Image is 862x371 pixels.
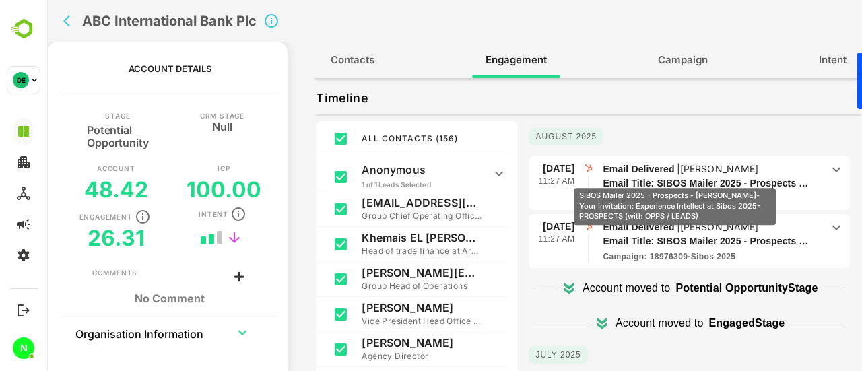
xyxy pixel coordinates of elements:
[40,119,102,149] h5: Potential Opportunity
[35,13,209,29] h2: ABC International Bank Plc
[50,165,88,172] p: Account
[568,315,656,331] p: Account moved to
[314,231,436,244] p: Khemais EL [PERSON_NAME]
[556,162,774,176] p: Email Delivered
[314,301,436,314] p: [PERSON_NAME]
[491,175,527,189] p: 11:27 AM
[45,268,90,279] div: Comments
[58,112,83,119] p: Stage
[139,176,214,203] h5: 100.00
[314,180,436,189] p: 1 of 1 Leads Selected
[438,51,500,69] span: Engagement
[314,244,436,258] p: Head of trade finance at Arab Banking Corporation
[482,346,540,364] p: July 2025
[269,88,321,109] p: Timeline
[535,280,623,296] p: Account moved to
[535,162,548,174] img: hubspot.png
[81,63,164,74] p: Account Details
[556,234,763,248] p: SIBOS Mailer 2025 - Prospects - Lalith Motwani-Your Invitation: Experience Intellect at Sibos 202...
[14,301,32,319] button: Logout
[628,221,714,232] p: |
[28,316,172,349] th: Organisation Information
[170,165,183,172] p: ICP
[314,349,436,363] p: Agency Director
[45,292,201,305] h1: No Comment
[556,220,797,263] div: Email Delivered|[PERSON_NAME]SIBOS Mailer 2025 - Prospects - Lalith Motwani-Your Invitation: Expe...
[279,156,460,191] div: Anonymous1 of 1 Leads Selected
[314,209,436,223] p: Group Chief Operating Officer
[314,163,436,176] p: Anonymous
[37,176,101,203] h5: 48.42
[611,51,661,69] span: Campaign
[633,163,712,174] p: [PERSON_NAME]
[535,220,548,232] img: hubspot.png
[633,221,712,232] p: [PERSON_NAME]
[13,11,33,31] button: back
[496,220,527,233] p: [DATE]
[556,220,774,234] p: Email Delivered
[628,280,770,296] p: Potential Opportunity Stage
[556,162,797,205] div: Email Delivered|[PERSON_NAME]SIBOS Mailer 2025 - Prospects - Lalith Motwani-Your Invitation: Expe...
[314,279,436,293] p: Group Head of Operations
[177,228,197,248] button: trend
[216,13,232,29] svg: Click to close Account details panel
[482,128,556,145] p: August 2025
[32,213,86,220] p: Engagement
[284,51,327,69] span: Contacts
[185,323,205,343] button: expand row
[556,250,688,263] p: 18976309-Sibos 2025
[13,72,29,88] div: DE
[40,225,98,251] h5: 26.31
[491,233,527,246] p: 11:27 AM
[13,337,34,359] div: N
[314,266,436,279] p: [PERSON_NAME][EMAIL_ADDRESS][PERSON_NAME][DOMAIN_NAME]
[556,176,763,191] p: SIBOS Mailer 2025 - Prospects - Lalith Motwani-Your Invitation: Experience Intellect at Sibos 202...
[314,336,436,349] p: [PERSON_NAME]
[267,42,815,78] div: full width tabs example
[496,162,527,175] p: [DATE]
[165,119,185,130] h5: Null
[314,133,411,143] span: ALL CONTACTS ( 156 )
[7,16,41,42] img: BambooboxLogoMark.f1c84d78b4c51b1a7b5f700c9845e183.svg
[152,211,181,217] p: Intent
[153,112,197,119] p: CRM Stage
[314,196,436,209] p: [EMAIL_ADDRESS][DOMAIN_NAME]
[661,315,737,331] p: Engaged Stage
[556,193,688,205] p: 18976309-Sibos 2025
[772,51,799,69] span: Intent
[314,314,436,328] p: Vice President Head Office Credit Risk
[628,163,714,174] p: |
